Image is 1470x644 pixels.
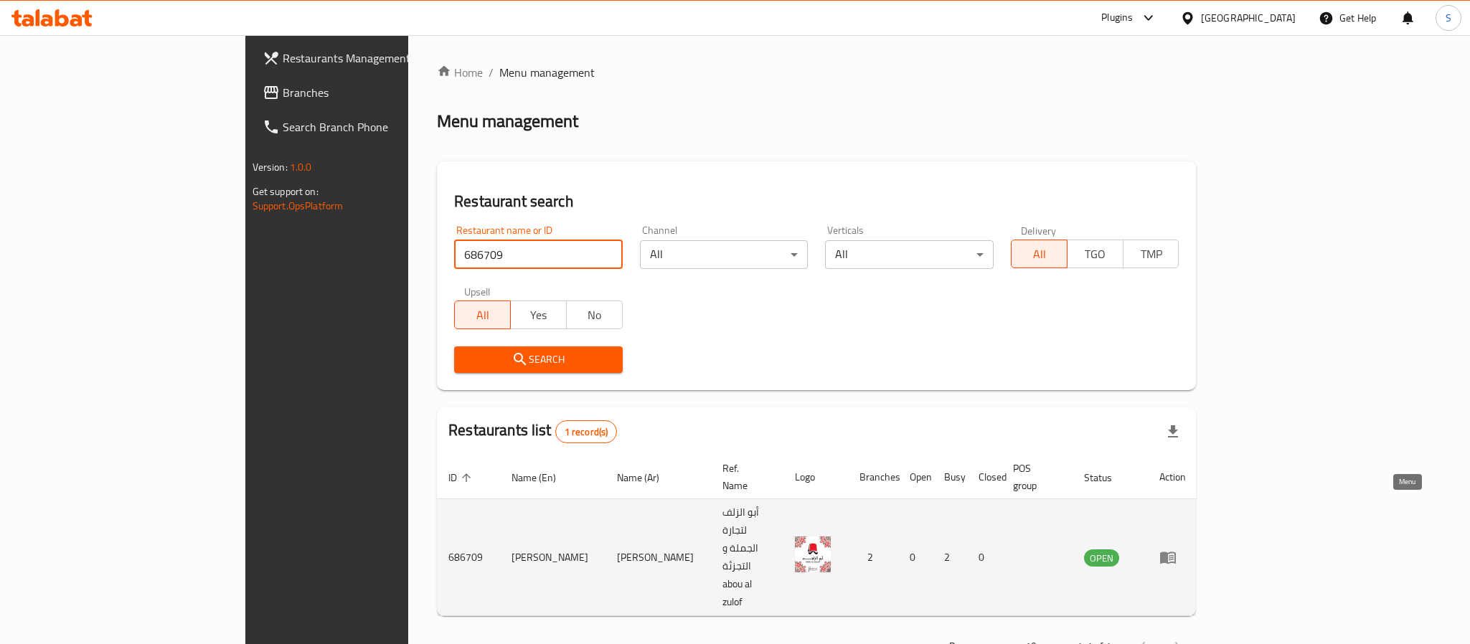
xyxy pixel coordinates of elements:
div: Export file [1156,415,1190,449]
td: [PERSON_NAME] [500,499,606,616]
td: 2 [933,499,967,616]
td: 0 [898,499,933,616]
h2: Restaurants list [448,420,617,443]
table: enhanced table [437,455,1197,616]
span: Name (En) [512,469,575,486]
span: Version: [253,158,288,176]
span: 1.0.0 [290,158,312,176]
div: Total records count [555,420,618,443]
span: S [1446,10,1451,26]
div: OPEN [1084,549,1119,567]
span: Search Branch Phone [283,118,479,136]
button: No [566,300,623,329]
th: Open [898,455,933,499]
nav: breadcrumb [437,64,1196,81]
div: Plugins [1101,9,1133,27]
button: All [454,300,511,329]
td: [PERSON_NAME] [606,499,711,616]
button: Search [454,346,623,373]
span: TGO [1073,244,1118,265]
th: Busy [933,455,967,499]
span: Branches [283,84,479,101]
span: Get support on: [253,182,319,201]
span: OPEN [1084,550,1119,567]
input: Search for restaurant name or ID.. [454,240,623,269]
th: Logo [783,455,848,499]
span: 1 record(s) [556,425,617,439]
div: All [825,240,994,269]
div: All [640,240,809,269]
td: 2 [848,499,898,616]
label: Upsell [464,286,491,296]
a: Support.OpsPlatform [253,196,344,215]
span: Yes [517,305,561,326]
span: TMP [1129,244,1174,265]
img: Abou Alzulof [795,536,831,572]
h2: Menu management [437,110,578,133]
label: Delivery [1021,225,1057,235]
a: Search Branch Phone [251,110,491,144]
span: Restaurants Management [283,49,479,67]
a: Branches [251,75,491,110]
span: Status [1084,469,1131,486]
span: All [461,305,505,326]
span: POS group [1013,460,1055,494]
a: Restaurants Management [251,41,491,75]
h2: Restaurant search [454,191,1179,212]
button: Yes [510,300,567,329]
button: TMP [1123,240,1179,268]
span: All [1017,244,1062,265]
td: 0 [967,499,1002,616]
span: Menu management [499,64,595,81]
li: / [489,64,494,81]
span: Ref. Name [722,460,766,494]
th: Branches [848,455,898,499]
th: Closed [967,455,1002,499]
button: TGO [1067,240,1123,268]
span: Search [466,351,611,369]
div: [GEOGRAPHIC_DATA] [1201,10,1296,26]
th: Action [1148,455,1197,499]
span: ID [448,469,476,486]
button: All [1011,240,1068,268]
span: No [573,305,617,326]
td: أبو الزلف لتجارة الجملة و التجزئة abou al zulof [711,499,783,616]
span: Name (Ar) [617,469,678,486]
